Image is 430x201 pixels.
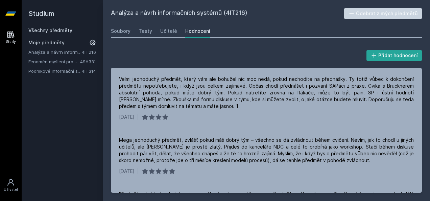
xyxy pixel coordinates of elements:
div: Mega jednoduchý předmět, zvlášť pokud máš dobrý tým – všechno se dá zvládnout během cvičení. Neví... [119,137,414,164]
div: Uživatel [4,187,18,192]
div: Učitelé [160,28,177,35]
div: [DATE] [119,168,135,175]
div: Velmi jednoduchý předmět, který vám ale bohužel nic moc nedá, pokud nechodíte na přednášky. Ty to... [119,76,414,110]
a: Analýza a návrh informačních systémů [28,49,82,55]
a: Testy [139,24,152,38]
div: Testy [139,28,152,35]
div: [DATE] [119,114,135,120]
a: 4IT314 [82,68,96,74]
a: Fenomén myšlení pro manažery [28,58,80,65]
div: | [137,114,139,120]
button: Přidat hodnocení [366,50,422,61]
a: Hodnocení [185,24,210,38]
button: Odebrat z mých předmětů [344,8,422,19]
a: Všechny předměty [28,27,72,33]
a: Soubory [111,24,130,38]
h2: Analýza a návrh informačních systémů (4IT216) [111,8,344,19]
a: 4IT216 [82,49,96,55]
div: Hodnocení [185,28,210,35]
div: Study [6,39,16,44]
a: Uživatel [1,175,20,196]
a: Učitelé [160,24,177,38]
div: | [137,168,139,175]
a: Study [1,27,20,48]
a: Podnikové informační systémy [28,68,82,74]
div: Soubory [111,28,130,35]
a: 4SA331 [80,59,96,64]
span: Moje předměty [28,39,65,46]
